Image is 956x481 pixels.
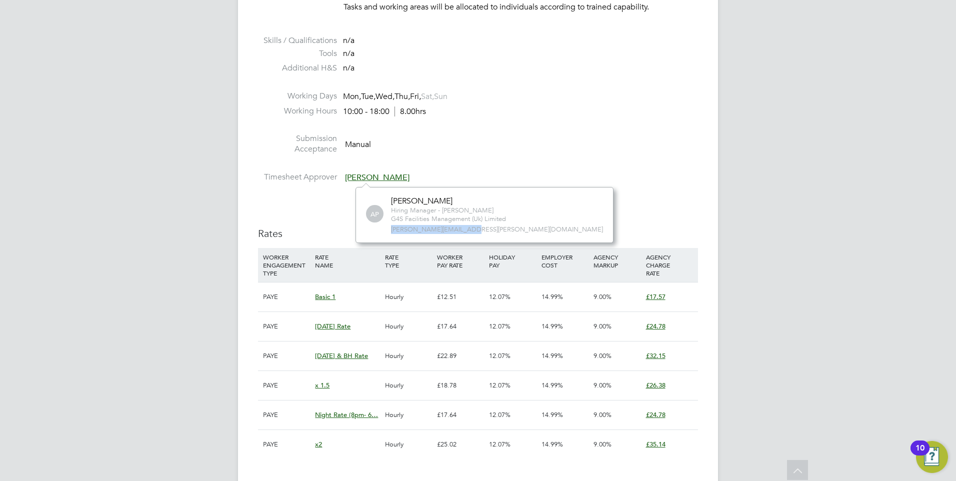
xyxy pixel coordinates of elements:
div: [PERSON_NAME] [391,196,506,206]
div: £17.64 [434,400,486,429]
span: 14.99% [541,410,563,419]
span: Fri, [410,91,421,101]
span: £32.15 [646,351,665,360]
div: £17.64 [434,312,486,341]
span: [PERSON_NAME][EMAIL_ADDRESS][PERSON_NAME][DOMAIN_NAME] [391,225,603,234]
div: PAYE [260,430,312,459]
span: AP [366,205,383,223]
span: 8.00hrs [394,106,426,116]
div: AGENCY MARKUP [591,248,643,274]
label: Additional H&S [258,63,337,73]
label: Skills / Qualifications [258,35,337,46]
div: WORKER ENGAGEMENT TYPE [260,248,312,282]
span: Manual [345,139,371,149]
div: £25.02 [434,430,486,459]
div: Hourly [382,371,434,400]
span: Night Rate (8pm- 6… [315,410,378,419]
span: x2 [315,440,322,448]
div: RATE NAME [312,248,382,274]
div: 10 [915,448,924,461]
label: Working Hours [258,106,337,116]
div: RATE TYPE [382,248,434,274]
span: n/a [343,48,354,58]
span: Hiring Manager - [PERSON_NAME] [391,206,506,215]
div: PAYE [260,371,312,400]
div: 10:00 - 18:00 [343,106,426,117]
h3: Rates [258,227,698,240]
span: 9.00% [593,410,611,419]
div: Hourly [382,341,434,370]
span: Tue, [361,91,375,101]
span: 9.00% [593,440,611,448]
button: Open Resource Center, 10 new notifications [916,441,948,473]
span: 9.00% [593,292,611,301]
span: 12.07% [489,351,510,360]
label: Tools [258,48,337,59]
div: Hourly [382,312,434,341]
div: £12.51 [434,282,486,311]
span: Mon, [343,91,361,101]
span: 9.00% [593,351,611,360]
label: Timesheet Approver [258,172,337,182]
div: £22.89 [434,341,486,370]
div: PAYE [260,400,312,429]
div: Hourly [382,400,434,429]
span: Sat, [421,91,434,101]
span: 14.99% [541,440,563,448]
span: G4S Facilities Management (Uk) Limited [391,215,506,223]
span: 14.99% [541,351,563,360]
div: Hourly [382,282,434,311]
span: n/a [343,35,354,45]
span: £24.78 [646,410,665,419]
div: £18.78 [434,371,486,400]
span: 9.00% [593,322,611,330]
p: Tasks and working areas will be allocated to individuals according to trained capability. [343,2,698,12]
div: EMPLOYER COST [539,248,591,274]
span: [DATE] Rate [315,322,350,330]
div: WORKER PAY RATE [434,248,486,274]
span: Basic 1 [315,292,335,301]
div: HOLIDAY PAY [486,248,538,274]
span: [DATE] & BH Rate [315,351,368,360]
label: Submission Acceptance [258,133,337,154]
span: n/a [343,63,354,73]
span: Wed, [375,91,394,101]
span: Thu, [394,91,410,101]
span: 14.99% [541,381,563,389]
span: [PERSON_NAME] [345,172,409,182]
span: 12.07% [489,410,510,419]
label: Working Days [258,91,337,101]
span: £26.38 [646,381,665,389]
div: AGENCY CHARGE RATE [643,248,695,282]
span: 12.07% [489,292,510,301]
span: 14.99% [541,322,563,330]
span: £24.78 [646,322,665,330]
span: £35.14 [646,440,665,448]
div: PAYE [260,341,312,370]
div: Hourly [382,430,434,459]
span: 14.99% [541,292,563,301]
span: 12.07% [489,322,510,330]
span: x 1.5 [315,381,329,389]
span: 12.07% [489,381,510,389]
div: PAYE [260,282,312,311]
span: £17.57 [646,292,665,301]
div: PAYE [260,312,312,341]
span: 12.07% [489,440,510,448]
span: 9.00% [593,381,611,389]
span: Sun [434,91,447,101]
